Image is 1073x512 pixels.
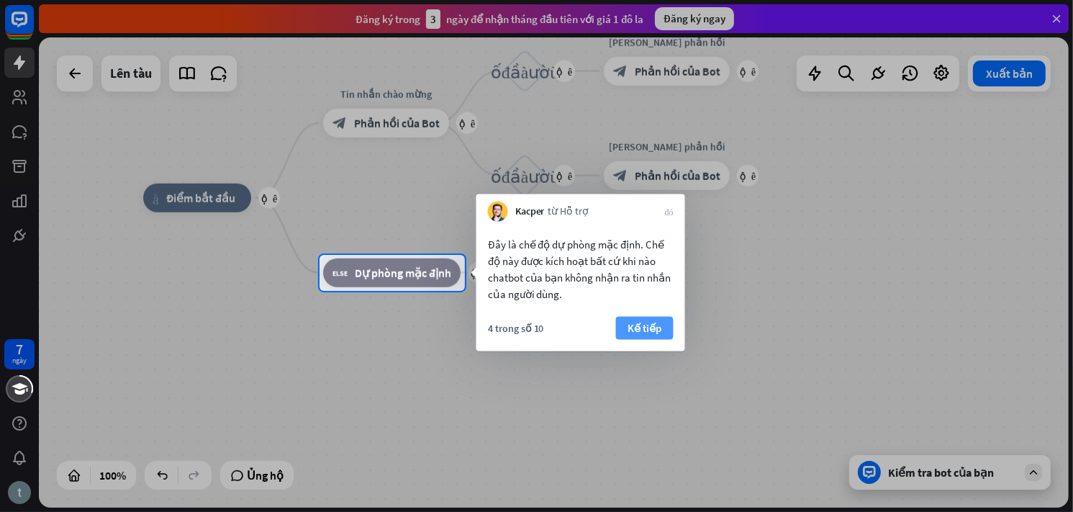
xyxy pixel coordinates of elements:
[548,205,589,217] font: từ Hỗ trợ
[616,317,674,340] button: Kế tiếp
[332,266,348,280] font: block_fallback
[12,6,55,49] button: Mở tiện ích trò chuyện LiveChat
[665,207,674,216] font: đóng
[628,321,661,335] font: Kế tiếp
[355,266,451,280] font: Dự phòng mặc định
[488,322,544,335] font: 4 trong số 10
[515,205,545,217] font: Kacper
[488,238,671,301] font: Đây là chế độ dự phòng mặc định. Chế độ này được kích hoạt bất cứ khi nào chatbot của bạn không n...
